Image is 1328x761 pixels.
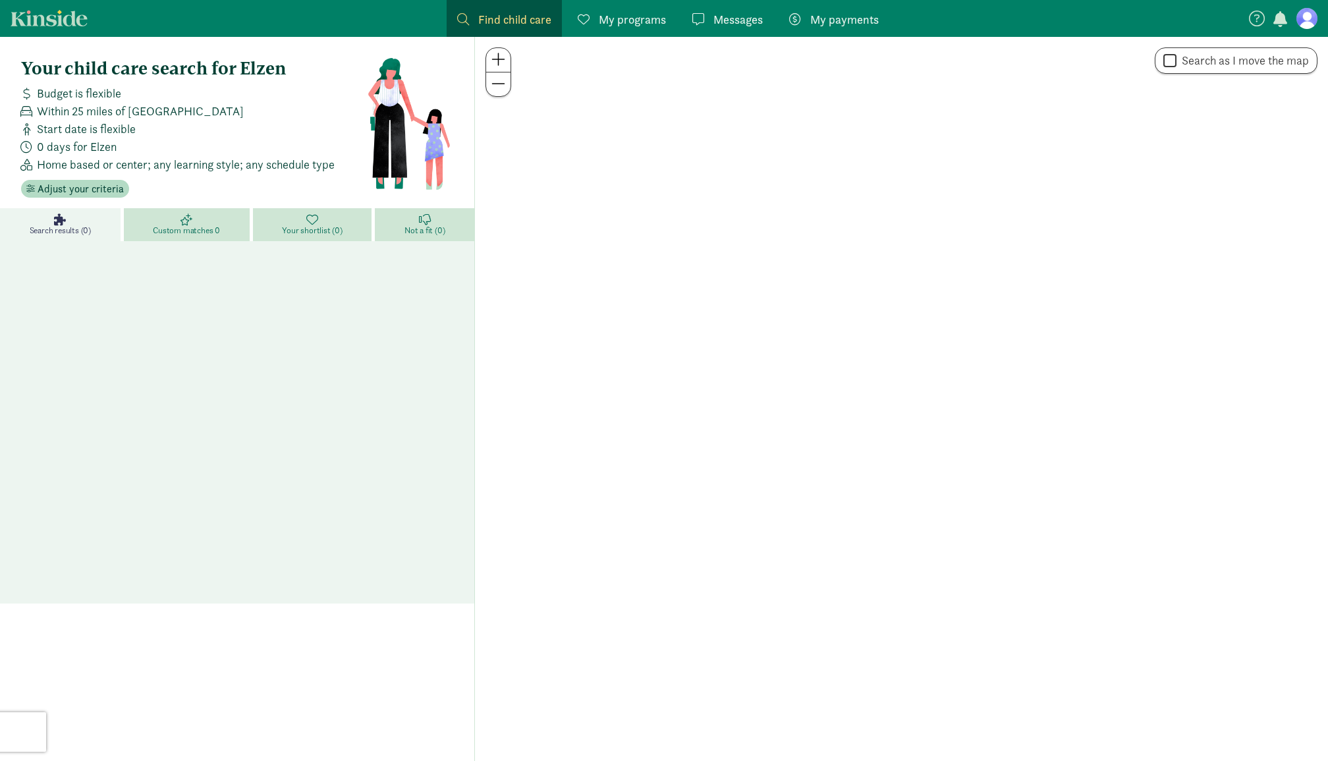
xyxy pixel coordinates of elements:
label: Search as I move the map [1176,53,1309,69]
h4: Your child care search for Elzen [21,58,367,79]
span: Budget is flexible [37,84,121,102]
span: Search results (0) [30,225,91,236]
span: Custom matches 0 [153,225,220,236]
span: Messages [713,11,763,28]
span: 0 days for Elzen [37,138,117,155]
button: Adjust your criteria [21,180,129,198]
span: My programs [599,11,666,28]
span: Within 25 miles of [GEOGRAPHIC_DATA] [37,102,244,120]
a: Custom matches 0 [124,208,253,241]
a: Not a fit (0) [375,208,474,241]
a: Your shortlist (0) [253,208,375,241]
span: Adjust your criteria [38,181,124,197]
a: Kinside [11,10,88,26]
span: Find child care [478,11,551,28]
span: Home based or center; any learning style; any schedule type [37,155,335,173]
span: My payments [810,11,879,28]
span: Not a fit (0) [404,225,445,236]
span: Your shortlist (0) [282,225,342,236]
span: Start date is flexible [37,120,136,138]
